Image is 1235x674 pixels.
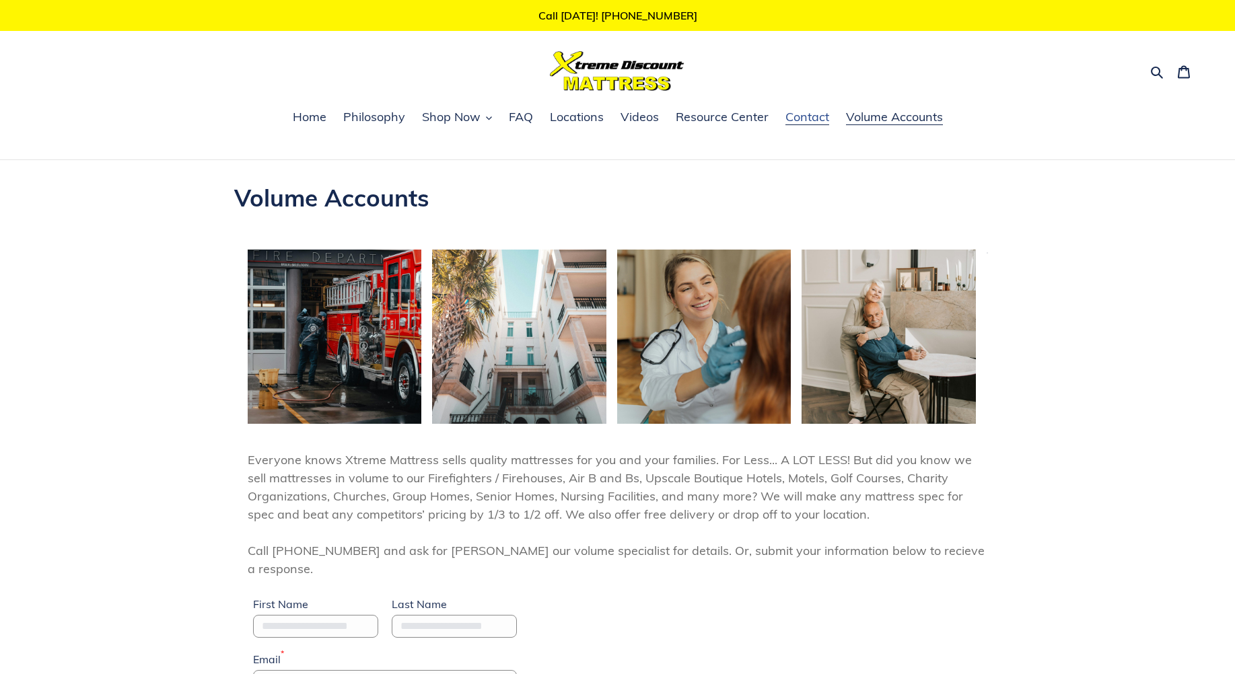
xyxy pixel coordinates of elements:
[248,250,422,424] img: pexels-josh-hild-1270765-31542389.jpg__PID:5101c1e4-36a0-4bb3-81b9-13c7a41d8975
[802,250,976,424] img: pexels-vlada-karpovich-5790809.jpg__PID:90b33ca2-3d04-45af-af1e-68de5eb8fe8c
[343,109,405,125] span: Philosophy
[785,109,829,125] span: Contact
[234,184,1001,212] h1: Volume Accounts
[779,108,836,128] a: Contact
[253,596,308,612] label: First Name
[614,108,666,128] a: Videos
[415,108,499,128] button: Shop Now
[543,108,610,128] a: Locations
[509,109,533,125] span: FAQ
[286,108,333,128] a: Home
[846,109,943,125] span: Volume Accounts
[621,109,659,125] span: Videos
[550,109,604,125] span: Locations
[839,108,950,128] a: Volume Accounts
[432,250,606,424] img: pexels-zachtheshoota-1861153.jpg__PID:01b913c7-a41d-4975-90ed-30984390b68a
[550,51,684,91] img: Xtreme Discount Mattress
[422,109,481,125] span: Shop Now
[337,108,412,128] a: Philosophy
[502,108,540,128] a: FAQ
[253,651,284,667] label: Email
[676,109,769,125] span: Resource Center
[617,250,791,424] img: pexels-shkrabaanthony-5215017.jpg__PID:b7a6b52b-7da0-48eb-90b3-3ca23d04a5af
[248,452,985,576] span: Everyone knows Xtreme Mattress sells quality mattresses for you and your families. For Less... A ...
[293,109,326,125] span: Home
[669,108,775,128] a: Resource Center
[392,596,447,612] label: Last Name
